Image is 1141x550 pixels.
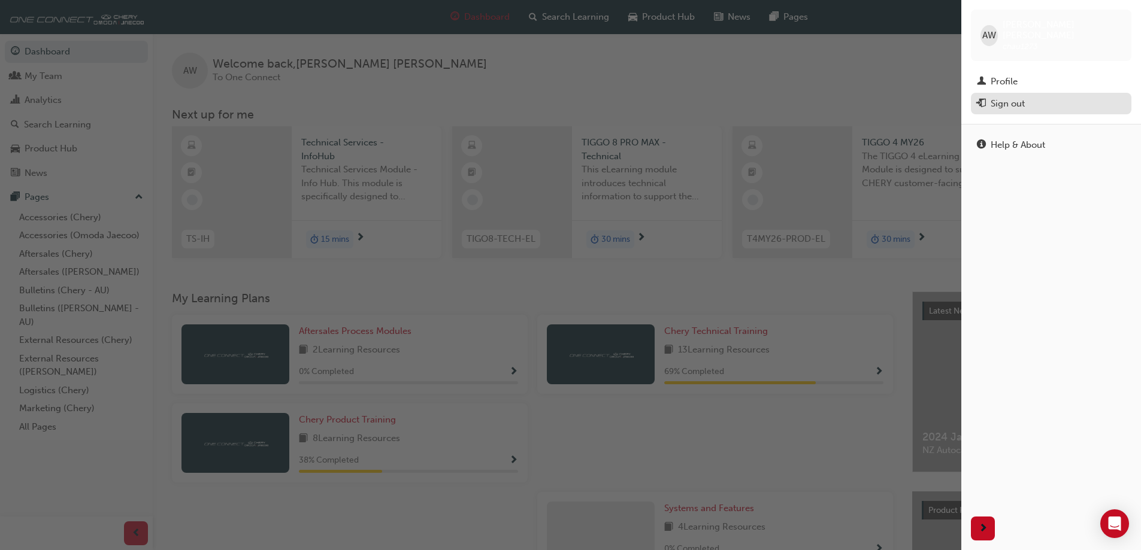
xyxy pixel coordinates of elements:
div: Help & About [991,138,1045,152]
span: exit-icon [977,99,986,110]
div: Open Intercom Messenger [1100,509,1129,538]
button: Sign out [971,93,1131,115]
a: Help & About [971,134,1131,156]
span: man-icon [977,77,986,87]
div: Sign out [991,97,1025,111]
div: Profile [991,75,1018,89]
span: AW [982,29,996,42]
span: next-icon [979,521,988,536]
a: Profile [971,71,1131,93]
span: chau1273 [1003,41,1038,51]
span: info-icon [977,140,986,151]
span: [PERSON_NAME] [PERSON_NAME] [1003,19,1122,41]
